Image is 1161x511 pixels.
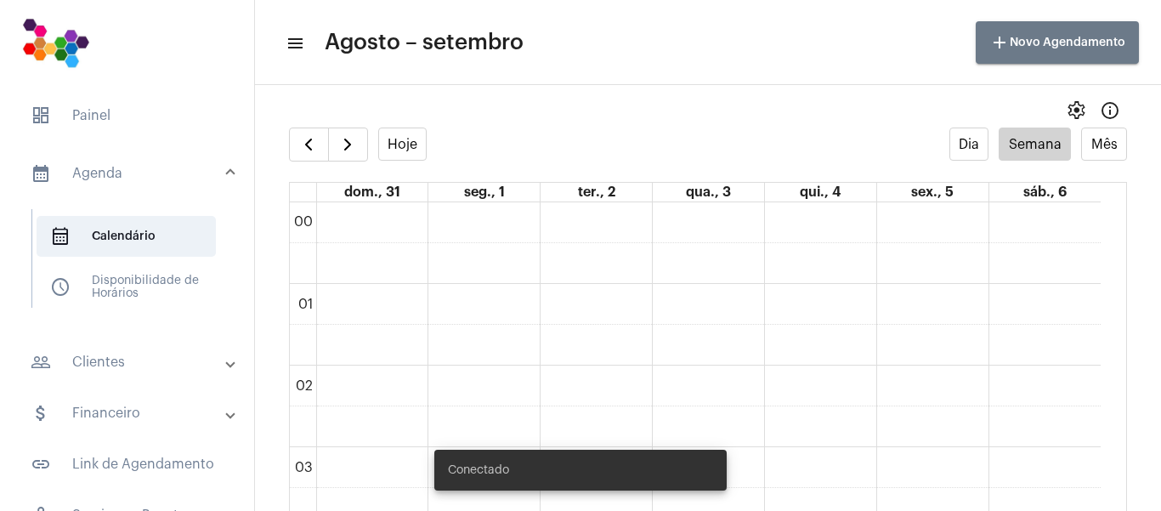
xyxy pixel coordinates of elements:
span: Calendário [37,216,216,257]
span: settings [1066,100,1086,121]
button: Novo Agendamento [976,21,1139,64]
button: Semana [999,128,1071,161]
a: 2 de setembro de 2025 [575,183,619,202]
span: sidenav icon [50,277,71,298]
a: 5 de setembro de 2025 [908,183,957,202]
span: Novo Agendamento [989,37,1125,48]
button: Dia [949,128,989,161]
div: 00 [291,214,316,230]
button: Próximo Semana [328,128,368,162]
a: 4 de setembro de 2025 [796,183,844,202]
button: Mês [1081,128,1127,161]
button: Info [1093,94,1127,128]
mat-icon: sidenav icon [31,454,51,474]
div: 02 [292,378,316,394]
mat-icon: sidenav icon [31,163,51,184]
img: 7bf4c2a9-cb5a-6366-d80e-59e5d4b2024a.png [14,9,98,77]
mat-icon: sidenav icon [286,33,303,54]
mat-panel-title: Clientes [31,352,227,372]
mat-icon: add [989,32,1010,53]
mat-panel-title: Agenda [31,163,227,184]
a: 3 de setembro de 2025 [682,183,734,202]
mat-expansion-panel-header: sidenav iconClientes [10,342,254,383]
div: sidenav iconAgenda [10,201,254,332]
mat-expansion-panel-header: sidenav iconFinanceiro [10,393,254,434]
div: 03 [292,460,316,475]
button: Semana Anterior [289,128,329,162]
span: Link de Agendamento [17,444,237,485]
mat-panel-title: Financeiro [31,403,227,423]
span: Agosto – setembro [325,29,524,56]
div: 01 [295,297,316,312]
button: settings [1059,94,1093,128]
span: Conectado [448,462,509,479]
a: 31 de agosto de 2025 [341,183,404,202]
a: 6 de setembro de 2025 [1020,183,1070,202]
mat-expansion-panel-header: sidenav iconAgenda [10,146,254,201]
span: sidenav icon [50,226,71,247]
span: Painel [17,95,237,136]
span: Disponibilidade de Horários [37,267,216,308]
mat-icon: Info [1100,100,1120,121]
mat-icon: sidenav icon [31,352,51,372]
span: sidenav icon [31,105,51,126]
mat-icon: sidenav icon [31,403,51,423]
a: 1 de setembro de 2025 [461,183,508,202]
button: Hoje [378,128,428,161]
